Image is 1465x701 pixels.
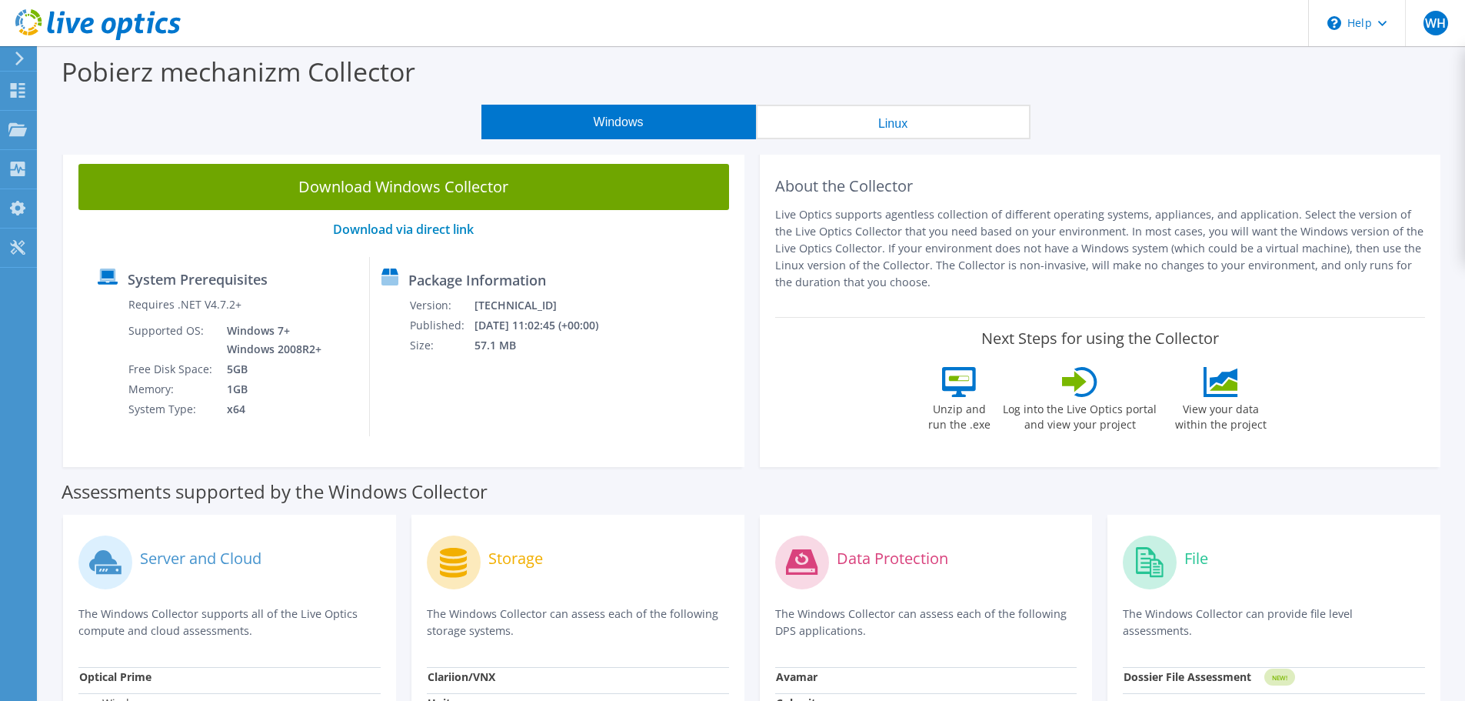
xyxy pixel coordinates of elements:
[1184,551,1208,566] label: File
[128,379,215,399] td: Memory:
[428,669,495,684] strong: Clariion/VNX
[775,177,1426,195] h2: About the Collector
[62,484,488,499] label: Assessments supported by the Windows Collector
[427,606,729,639] p: The Windows Collector can assess each of the following storage systems.
[1124,669,1251,684] strong: Dossier File Assessment
[1327,16,1341,30] svg: \n
[409,315,474,335] td: Published:
[62,54,415,89] label: Pobierz mechanizm Collector
[78,164,729,210] a: Download Windows Collector
[981,329,1219,348] label: Next Steps for using the Collector
[215,359,325,379] td: 5GB
[1123,606,1425,639] p: The Windows Collector can provide file level assessments.
[924,397,994,432] label: Unzip and run the .exe
[78,606,381,639] p: The Windows Collector supports all of the Live Optics compute and cloud assessments.
[837,551,948,566] label: Data Protection
[215,399,325,419] td: x64
[1002,397,1157,432] label: Log into the Live Optics portal and view your project
[1423,11,1448,35] span: WH
[776,669,817,684] strong: Avamar
[1165,397,1276,432] label: View your data within the project
[775,206,1426,291] p: Live Optics supports agentless collection of different operating systems, appliances, and applica...
[128,272,268,287] label: System Prerequisites
[128,399,215,419] td: System Type:
[215,321,325,359] td: Windows 7+ Windows 2008R2+
[1272,673,1287,682] tspan: NEW!
[775,606,1077,639] p: The Windows Collector can assess each of the following DPS applications.
[474,295,618,315] td: [TECHNICAL_ID]
[140,551,261,566] label: Server and Cloud
[128,359,215,379] td: Free Disk Space:
[488,551,543,566] label: Storage
[474,335,618,356] td: 57.1 MB
[409,295,474,315] td: Version:
[474,315,618,335] td: [DATE] 11:02:45 (+00:00)
[79,669,151,684] strong: Optical Prime
[128,321,215,359] td: Supported OS:
[481,105,756,139] button: Windows
[215,379,325,399] td: 1GB
[128,297,241,312] label: Requires .NET V4.7.2+
[333,221,474,238] a: Download via direct link
[408,272,546,288] label: Package Information
[756,105,1030,139] button: Linux
[409,335,474,356] td: Size:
